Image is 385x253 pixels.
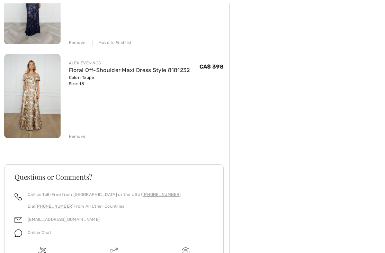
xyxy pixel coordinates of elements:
[69,60,190,66] div: ALEX EVENINGS
[69,134,86,140] div: Remove
[28,217,100,222] a: [EMAIL_ADDRESS][DOMAIN_NAME]
[15,174,213,181] h3: Questions or Comments?
[69,67,190,74] a: Floral Off-Shoulder Maxi Dress Style 8181232
[28,204,181,210] p: Dial From All Other Countries
[15,193,22,201] img: call
[199,64,224,70] span: CA$ 398
[35,204,73,209] a: [PHONE_NUMBER]
[92,40,132,46] div: Move to Wishlist
[69,75,190,87] div: Color: Taupe Size: 18
[143,192,181,197] a: [PHONE_NUMBER]
[4,54,61,139] img: Floral Off-Shoulder Maxi Dress Style 8181232
[28,231,51,235] span: Online Chat
[15,230,22,237] img: chat
[69,40,86,46] div: Remove
[15,217,22,224] img: email
[28,192,181,198] p: Call us Toll-Free from [GEOGRAPHIC_DATA] or the US at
